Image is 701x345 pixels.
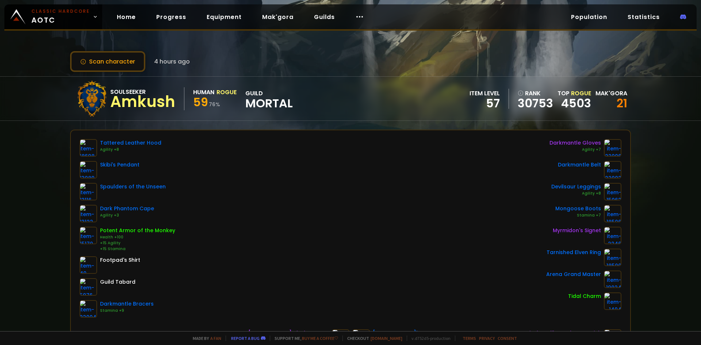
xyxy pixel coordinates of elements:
[518,89,553,98] div: rank
[604,227,621,244] img: item-2246
[565,9,613,24] a: Population
[209,101,220,108] small: 76 %
[111,9,142,24] a: Home
[154,57,190,66] span: 4 hours ago
[100,212,154,218] div: Agility +3
[595,89,627,98] div: Mak'gora
[479,336,495,341] a: Privacy
[100,300,154,308] div: Darkmantle Bracers
[407,336,451,341] span: v. d752d5 - production
[558,161,601,169] div: Darkmantle Belt
[604,161,621,179] img: item-22002
[463,336,476,341] a: Terms
[551,191,601,196] div: Agility +8
[245,98,293,109] span: Mortal
[100,278,135,286] div: Guild Tabard
[555,212,601,218] div: Stamina +7
[604,183,621,200] img: item-15062
[80,183,97,200] img: item-13116
[595,98,627,109] div: 21
[302,336,338,341] a: Buy me a coffee
[100,234,175,240] div: Health +100
[100,147,161,153] div: Agility +8
[100,205,154,212] div: Dark Phantom Cape
[100,183,166,191] div: Spaulders of the Unseen
[604,292,621,310] img: item-1404
[80,300,97,318] img: item-22004
[256,9,299,24] a: Mak'gora
[342,336,402,341] span: Checkout
[80,227,97,244] img: item-15170
[604,205,621,222] img: item-18506
[549,147,601,153] div: Agility +7
[498,336,517,341] a: Consent
[604,249,621,266] img: item-18500
[371,336,402,341] a: [DOMAIN_NAME]
[604,271,621,288] img: item-19024
[201,9,248,24] a: Equipment
[604,139,621,157] img: item-22006
[245,89,293,109] div: guild
[518,329,601,337] div: Precisely Calibrated Boomstick
[568,292,601,300] div: Tidal Charm
[193,88,214,97] div: Human
[70,51,145,72] button: Scan character
[553,227,601,234] div: Myrmidon's Signet
[188,336,221,341] span: Made by
[80,256,97,274] img: item-49
[80,161,97,179] img: item-13089
[31,8,90,15] small: Classic Hardcore
[217,88,237,97] div: Rogue
[100,308,154,314] div: Stamina +9
[551,183,601,191] div: Devilsaur Leggings
[373,329,453,337] div: [PERSON_NAME]'s Song
[100,256,140,264] div: Footpad's Shirt
[308,9,341,24] a: Guilds
[231,336,260,341] a: Report a bug
[518,98,553,109] a: 30753
[100,240,175,246] div: +15 Agility
[549,139,601,147] div: Darkmantle Gloves
[80,278,97,296] img: item-5976
[100,246,175,252] div: +15 Stamina
[4,4,102,29] a: Classic HardcoreAOTC
[547,249,601,256] div: Tarnished Elven Ring
[31,8,90,26] span: AOTC
[470,98,500,109] div: 57
[150,9,192,24] a: Progress
[561,95,591,111] a: 4503
[470,89,500,98] div: item level
[110,96,175,107] div: Amkush
[555,205,601,212] div: Mongoose Boots
[248,329,329,337] div: [PERSON_NAME] Blade
[210,336,221,341] a: a fan
[100,161,139,169] div: Skibi's Pendant
[80,139,97,157] img: item-18698
[100,227,175,234] div: Potent Armor of the Monkey
[622,9,666,24] a: Statistics
[193,94,208,110] span: 59
[110,87,175,96] div: Soulseeker
[80,205,97,222] img: item-13122
[270,336,338,341] span: Support me,
[571,89,591,97] span: Rogue
[100,139,161,147] div: Tattered Leather Hood
[558,89,591,98] div: Top
[546,271,601,278] div: Arena Grand Master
